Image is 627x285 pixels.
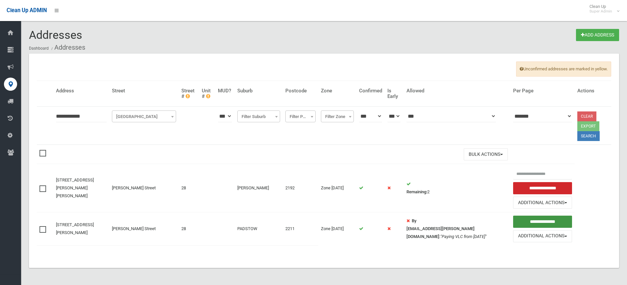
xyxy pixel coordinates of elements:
[235,212,282,246] td: PADSTOW
[513,197,572,209] button: Additional Actions
[321,110,354,122] span: Filter Zone
[577,121,599,131] button: Export
[285,110,316,122] span: Filter Postcode
[516,61,611,77] span: Unconfirmed addresses are marked in yellow.
[239,112,278,121] span: Filter Suburb
[202,88,213,99] h4: Unit #
[513,230,572,242] button: Additional Actions
[237,110,280,122] span: Filter Suburb
[181,88,196,99] h4: Street #
[112,88,176,94] h4: Street
[287,112,314,121] span: Filter Postcode
[577,88,609,94] h4: Actions
[283,164,318,212] td: 2192
[7,7,47,13] span: Clean Up ADMIN
[406,88,508,94] h4: Allowed
[29,28,82,41] span: Addresses
[406,189,427,194] strong: Remaining:
[323,112,352,121] span: Filter Zone
[464,148,508,160] button: Bulk Actions
[56,88,107,94] h4: Address
[179,212,199,246] td: 28
[589,9,612,14] small: Super Admin
[114,112,174,121] span: Filter Street
[440,234,486,239] em: "Paying VLC from [DATE]"
[586,4,619,14] span: Clean Up
[29,46,49,51] a: Dashboard
[321,88,354,94] h4: Zone
[406,218,475,239] strong: By [EMAIL_ADDRESS][PERSON_NAME][DOMAIN_NAME]
[112,110,176,122] span: Filter Street
[179,164,199,212] td: 28
[109,212,179,246] td: [PERSON_NAME] Street
[50,41,85,54] li: Addresses
[576,29,619,41] a: Add Address
[109,164,179,212] td: [PERSON_NAME] Street
[56,222,94,235] a: [STREET_ADDRESS][PERSON_NAME]
[318,212,356,246] td: Zone [DATE]
[318,164,356,212] td: Zone [DATE]
[404,212,510,246] td: :
[218,88,232,94] h4: MUD?
[56,178,94,198] a: [STREET_ADDRESS][PERSON_NAME][PERSON_NAME]
[237,88,280,94] h4: Suburb
[285,88,316,94] h4: Postcode
[359,88,382,94] h4: Confirmed
[283,212,318,246] td: 2211
[513,88,572,94] h4: Per Page
[577,131,600,141] button: Search
[235,164,282,212] td: [PERSON_NAME]
[577,111,596,121] a: Clear
[387,88,401,99] h4: Is Early
[404,164,510,212] td: 2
